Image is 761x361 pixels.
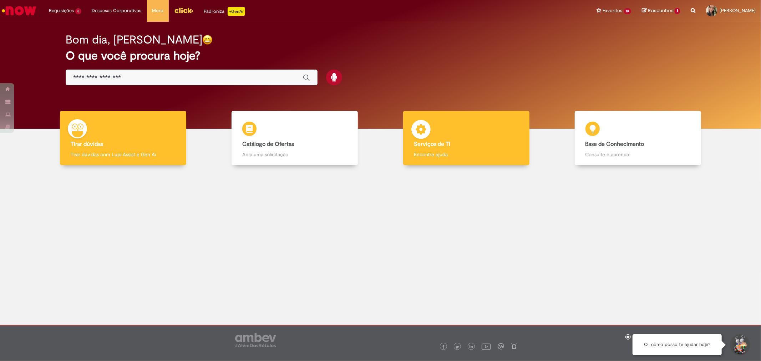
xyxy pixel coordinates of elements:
span: 3 [75,8,81,14]
a: Rascunhos [642,7,680,14]
b: Base de Conhecimento [585,141,644,148]
div: Padroniza [204,7,245,16]
img: logo_footer_workplace.png [498,343,504,350]
a: Catálogo de Ofertas Abra uma solicitação [209,111,381,166]
span: Favoritos [603,7,623,14]
img: logo_footer_ambev_rotulo_gray.png [235,333,276,347]
a: Tirar dúvidas Tirar dúvidas com Lupi Assist e Gen Ai [37,111,209,166]
p: Abra uma solicitação [242,151,347,158]
span: Rascunhos [648,7,674,14]
img: logo_footer_youtube.png [482,342,491,351]
b: Catálogo de Ofertas [242,141,294,148]
img: logo_footer_linkedin.png [470,345,473,349]
img: happy-face.png [202,35,213,45]
span: Despesas Corporativas [92,7,142,14]
a: Serviços de TI Encontre ajuda [381,111,552,166]
b: Serviços de TI [414,141,450,148]
span: Requisições [49,7,74,14]
span: [PERSON_NAME] [720,7,756,14]
p: Consulte e aprenda [585,151,690,158]
span: 1 [675,8,680,14]
img: logo_footer_facebook.png [442,345,445,349]
div: Oi, como posso te ajudar hoje? [633,334,722,355]
p: +GenAi [228,7,245,16]
img: click_logo_yellow_360x200.png [174,5,193,16]
a: Base de Conhecimento Consulte e aprenda [552,111,724,166]
b: Tirar dúvidas [71,141,103,148]
h2: O que você procura hoje? [66,50,695,62]
p: Tirar dúvidas com Lupi Assist e Gen Ai [71,151,176,158]
p: Encontre ajuda [414,151,519,158]
button: Iniciar Conversa de Suporte [729,334,750,356]
img: ServiceNow [1,4,37,18]
h2: Bom dia, [PERSON_NAME] [66,34,202,46]
span: More [152,7,163,14]
img: logo_footer_naosei.png [511,343,517,350]
img: logo_footer_twitter.png [456,345,459,349]
span: 10 [624,8,631,14]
